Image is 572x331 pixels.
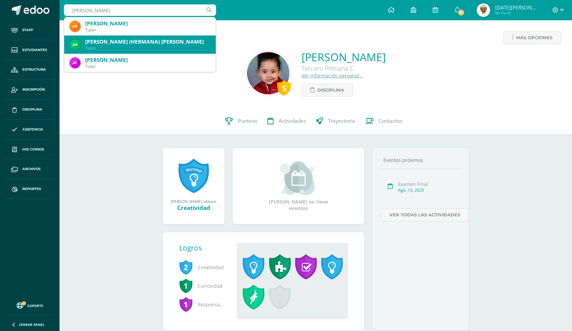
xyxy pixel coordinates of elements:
span: Cerrar panel [19,322,45,327]
a: Archivos [5,159,54,179]
div: Tutor [85,64,210,69]
a: Contactos [360,108,407,135]
a: Mis cursos [5,140,54,160]
div: Eventos próximos [381,157,460,163]
a: Reportes [5,179,54,199]
span: Estudiantes [22,47,47,53]
span: Estructura [22,67,46,72]
img: 02e49e701d288b5a97adce2ca45968cf.png [477,3,490,17]
div: [PERSON_NAME] obtuvo [170,198,218,204]
span: Trayectoria [328,117,355,124]
a: Asistencia [5,120,54,140]
div: Creatividad [170,204,218,212]
div: Ago. 13, 2025 [398,187,458,193]
a: Actividades [262,108,311,135]
img: 497948600ed4512da21ab3c2a49b184d.png [70,39,80,50]
span: Actividades [279,117,306,124]
a: Soporte [8,301,51,310]
div: Tutor [85,45,210,51]
img: 5c8f324e7b4ed3ce9760dba91b2e0fbd.png [70,57,80,68]
div: [PERSON_NAME] [85,56,210,64]
a: Punteos [220,108,262,135]
span: Disciplina [317,84,344,96]
div: [PERSON_NAME] [85,20,210,27]
span: Soporte [27,303,43,308]
span: Responsabilidad [179,295,227,314]
a: Estudiantes [5,40,54,60]
div: [PERSON_NAME] (HERMANA) [PERSON_NAME] [85,38,210,45]
div: Examen Final [398,181,458,187]
div: Logros [179,243,232,253]
a: Inscripción [5,80,54,100]
a: Disciplina [302,84,353,97]
span: Curiosidad [179,277,227,295]
span: Contactos [379,117,402,124]
div: [PERSON_NAME] no tiene eventos [264,161,332,211]
span: Punteos [238,117,257,124]
a: Estructura [5,60,54,80]
span: 1 [179,297,193,312]
span: Creatividad [179,258,227,277]
input: Busca un usuario... [64,4,216,16]
span: 1 [179,278,193,293]
span: Archivos [22,166,41,172]
img: c665dbcd888507c2f9e086e4a2fafa66.png [247,52,289,94]
a: Trayectoria [311,108,360,135]
a: Staff [5,20,54,40]
span: 17 [457,9,465,16]
img: event_small.png [280,161,317,195]
a: Disciplina [5,100,54,120]
a: Ver todas las actividades [381,208,469,221]
img: 33cbcef5454df0c1bb234b3f56da4541.png [70,21,80,32]
span: Inscripción [22,87,45,92]
span: Asistencia [22,127,43,132]
span: Disciplina [22,107,42,112]
a: [PERSON_NAME] [302,50,386,64]
span: Más opciones [516,31,552,44]
div: Tutor [85,27,210,33]
a: Más opciones [503,31,561,44]
div: Tercero Primaria C [302,64,386,72]
div: 5 [277,80,291,96]
span: Mis cursos [22,147,44,152]
span: Reportes [22,186,41,192]
span: 2 [179,259,193,275]
span: [DATE][PERSON_NAME] [495,4,536,11]
span: Staff [22,27,33,33]
span: Mi Perfil [495,10,536,16]
a: Ver información personal... [302,72,363,79]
